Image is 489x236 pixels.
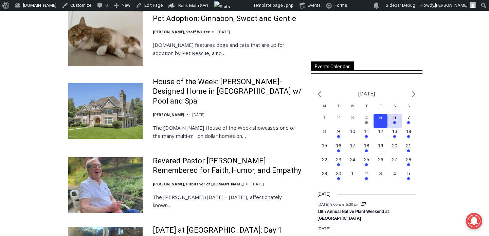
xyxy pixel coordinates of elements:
[394,104,396,108] span: S
[318,191,330,198] time: [DATE]
[392,129,397,134] time: 13
[387,170,401,184] button: 4
[387,156,401,170] button: 27
[178,3,208,8] span: Rank Math SEO
[214,1,252,10] img: Views over 48 hours. Click for more Jetpack Stats.
[387,114,401,128] button: 6 Has events
[318,91,321,97] a: Previous month
[351,104,354,108] span: W
[318,114,331,128] button: 1
[365,171,368,176] time: 2
[318,226,330,232] time: [DATE]
[407,149,410,152] em: Has events
[318,128,331,142] button: 8
[365,104,367,108] span: T
[331,156,345,170] button: 23 Has events
[153,41,302,57] p: [DOMAIN_NAME] features dogs and cats that are up for adoption by Pet Rescue, a no…
[336,171,341,176] time: 30
[406,129,412,134] time: 14
[323,129,326,134] time: 8
[318,156,331,170] button: 22
[407,115,410,120] time: 7
[374,156,387,170] button: 26
[360,142,374,156] button: 18 Has events
[378,143,383,148] time: 19
[346,142,360,156] button: 17
[336,143,341,148] time: 16
[402,114,416,128] button: 7 Has events
[407,177,410,180] em: Has events
[358,89,375,98] li: [DATE]
[153,112,184,117] a: [PERSON_NAME]
[350,129,355,134] time: 10
[338,104,340,108] span: T
[68,157,143,213] img: Revered Pastor Donald Poole Jr. Remembered for Faith, Humor, and Empathy
[380,104,382,108] span: F
[374,142,387,156] button: 19
[379,115,382,120] time: 5
[346,114,360,128] button: 3
[252,181,264,186] time: [DATE]
[318,209,389,221] a: 16th Annual Native Plant Weekend at [GEOGRAPHIC_DATA]
[153,193,302,209] p: The [PERSON_NAME] ([DATE] – [DATE]), affectionately known…
[68,10,143,66] img: Pet Adoption: Cinnabon, Sweet and Gentle
[153,181,243,186] a: [PERSON_NAME], Publisher of [DOMAIN_NAME]
[365,149,368,152] em: Has events
[337,163,340,166] em: Has events
[378,157,383,162] time: 26
[402,104,416,114] div: Sunday
[322,157,327,162] time: 22
[364,157,369,162] time: 25
[393,115,396,120] time: 6
[393,121,396,124] em: Has events
[318,170,331,184] button: 29
[402,156,416,170] button: 28 Has events
[318,142,331,156] button: 15
[346,128,360,142] button: 10
[318,202,360,206] time: –
[402,142,416,156] button: 21 Has events
[365,163,368,166] em: Has events
[378,129,383,134] time: 12
[346,104,360,114] div: Wednesday
[331,104,345,114] div: Tuesday
[360,156,374,170] button: 25 Has events
[272,3,294,8] span: page.php
[392,157,397,162] time: 27
[153,14,296,24] a: Pet Adoption: Cinnabon, Sweet and Gentle
[331,128,345,142] button: 9 Has events
[406,143,412,148] time: 21
[392,143,397,148] time: 20
[153,29,210,34] a: [PERSON_NAME], Staff Writer
[360,114,374,128] button: 4 Has events
[337,135,340,138] em: Has events
[393,171,396,176] time: 4
[153,77,302,106] a: House of the Week: [PERSON_NAME]-Designed Home in [GEOGRAPHIC_DATA] w/ Pool and Spa
[318,202,344,206] span: [DATE] 9:00 am
[336,157,341,162] time: 23
[393,135,396,138] em: Has events
[351,171,354,176] time: 1
[351,115,354,120] time: 3
[374,170,387,184] button: 3
[387,104,401,114] div: Saturday
[337,177,340,180] em: Has events
[365,121,368,124] em: Has events
[407,135,410,138] em: Has events
[68,83,143,139] img: House of the Week: Rich Granoff-Designed Home in Greenwich w/ Pool and Spa
[407,171,410,176] time: 5
[323,104,326,108] span: M
[374,104,387,114] div: Friday
[387,142,401,156] button: 20
[402,128,416,142] button: 14 Has events
[407,104,410,108] span: S
[360,170,374,184] button: 2 Has events
[365,177,368,180] em: Has events
[323,115,326,120] time: 1
[218,29,230,34] time: [DATE]
[374,128,387,142] button: 12
[346,170,360,184] button: 1
[153,124,302,140] p: The [DOMAIN_NAME] House of the Week showcases one of the many multi-million dollar homes on…
[364,143,369,148] time: 18
[337,129,340,134] time: 9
